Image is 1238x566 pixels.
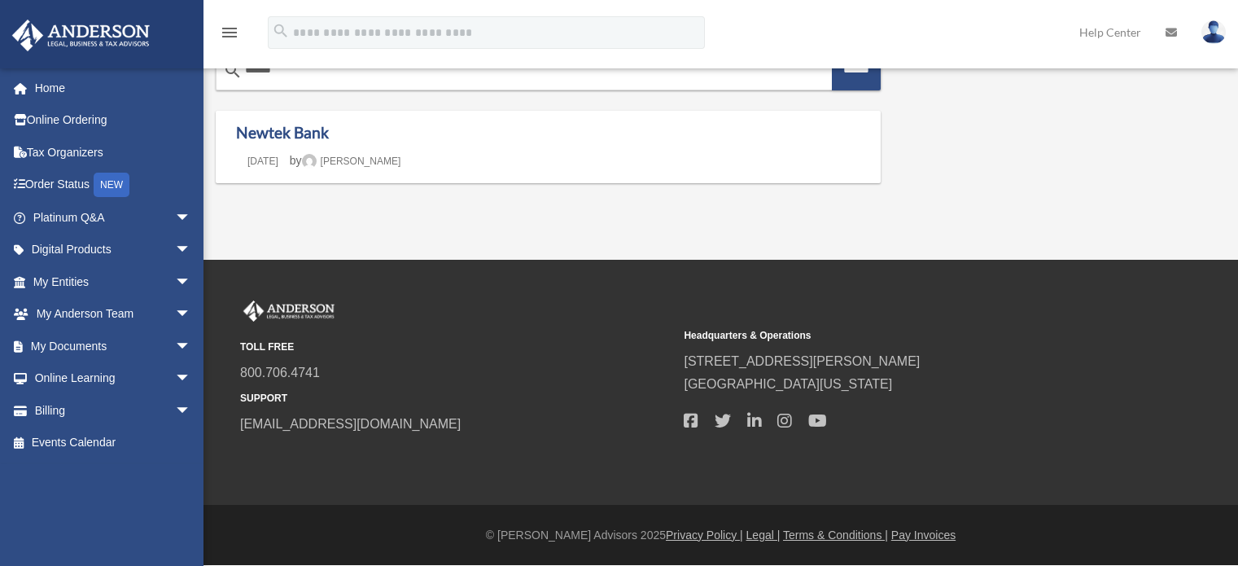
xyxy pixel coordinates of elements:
[175,362,208,396] span: arrow_drop_down
[272,22,290,40] i: search
[11,136,216,169] a: Tax Organizers
[7,20,155,51] img: Anderson Advisors Platinum Portal
[223,61,243,81] i: search
[11,362,216,395] a: Online Learningarrow_drop_down
[175,201,208,235] span: arrow_drop_down
[684,377,892,391] a: [GEOGRAPHIC_DATA][US_STATE]
[11,394,216,427] a: Billingarrow_drop_down
[236,156,290,167] a: [DATE]
[302,156,401,167] a: [PERSON_NAME]
[11,330,216,362] a: My Documentsarrow_drop_down
[175,330,208,363] span: arrow_drop_down
[175,298,208,331] span: arrow_drop_down
[11,104,216,137] a: Online Ordering
[175,234,208,267] span: arrow_drop_down
[1201,20,1226,44] img: User Pic
[11,265,216,298] a: My Entitiesarrow_drop_down
[236,123,329,142] a: Newtek Bank
[220,29,239,42] a: menu
[11,169,216,202] a: Order StatusNEW
[666,529,743,542] a: Privacy Policy |
[11,72,208,104] a: Home
[240,417,461,431] a: [EMAIL_ADDRESS][DOMAIN_NAME]
[783,529,888,542] a: Terms & Conditions |
[240,339,672,356] small: TOLL FREE
[175,265,208,299] span: arrow_drop_down
[240,366,320,380] a: 800.706.4741
[746,529,781,542] a: Legal |
[203,525,1238,546] div: © [PERSON_NAME] Advisors 2025
[684,327,1116,344] small: Headquarters & Operations
[11,234,216,266] a: Digital Productsarrow_drop_down
[11,201,216,234] a: Platinum Q&Aarrow_drop_down
[891,529,956,542] a: Pay Invoices
[240,301,338,322] img: Anderson Advisors Platinum Portal
[175,394,208,428] span: arrow_drop_down
[11,298,216,331] a: My Anderson Teamarrow_drop_down
[290,154,401,167] span: by
[240,390,672,407] small: SUPPORT
[220,23,239,42] i: menu
[11,427,216,459] a: Events Calendar
[684,354,920,368] a: [STREET_ADDRESS][PERSON_NAME]
[94,173,129,197] div: NEW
